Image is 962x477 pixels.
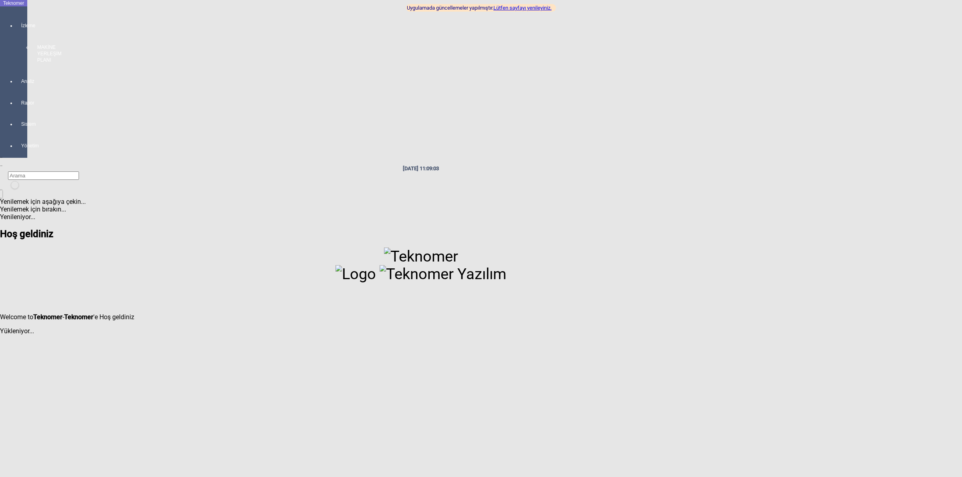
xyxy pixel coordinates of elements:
[493,5,552,11] a: Lütfen sayfayı yenileyiniz.
[8,171,79,180] input: Arama
[33,313,63,321] strong: Teknomer
[21,121,22,127] span: Sistem
[384,248,458,265] img: Teknomer
[21,22,22,29] span: İzleme
[21,78,22,85] span: Analiz
[335,265,376,283] img: Logo
[380,265,506,283] img: Teknomer Yazılım
[21,143,22,149] span: Yönetim
[21,100,22,106] span: Rapor
[406,4,556,12] div: Uygulamada güncellemeler yapılmıştır.
[64,313,93,321] strong: Teknomer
